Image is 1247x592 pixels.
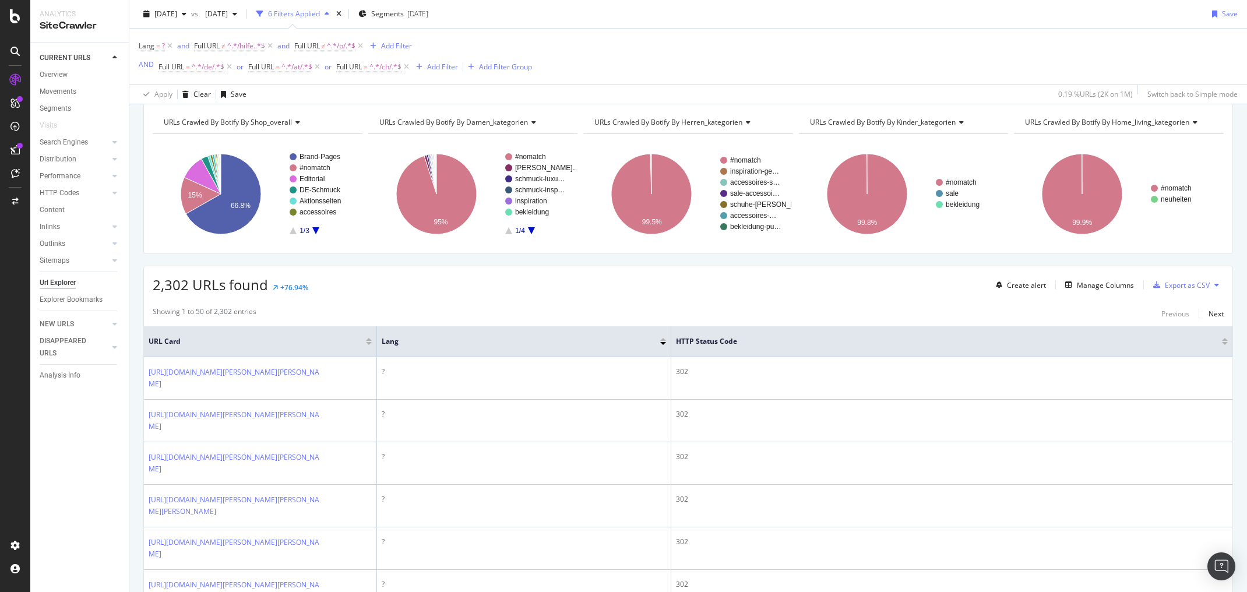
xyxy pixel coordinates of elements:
span: = [156,41,160,51]
a: Url Explorer [40,277,121,289]
a: Visits [40,119,69,132]
button: AND [139,59,154,70]
div: Create alert [1007,280,1046,290]
button: Previous [1161,306,1189,320]
text: 99.5% [642,218,662,226]
div: Open Intercom Messenger [1207,552,1235,580]
span: HTTP Status Code [676,336,1204,347]
button: or [237,61,244,72]
text: 99.9% [1073,219,1093,227]
span: ≠ [322,41,326,51]
a: DISAPPEARED URLS [40,335,109,360]
span: Segments [371,9,404,19]
a: Movements [40,86,121,98]
a: [URL][DOMAIN_NAME][PERSON_NAME][PERSON_NAME] [149,537,321,560]
a: Sitemaps [40,255,109,267]
span: ? [162,38,165,54]
text: Editorial [300,175,325,183]
div: or [325,62,332,72]
div: Add Filter [381,41,412,51]
a: [URL][DOMAIN_NAME][PERSON_NAME][PERSON_NAME] [149,409,321,432]
div: [DATE] [407,9,428,19]
svg: A chart. [1014,143,1222,245]
div: Next [1209,309,1224,319]
div: Search Engines [40,136,88,149]
button: or [325,61,332,72]
button: Add Filter [411,60,458,74]
text: Aktionsseiten [300,197,341,205]
text: inspiration [515,197,547,205]
h4: URLs Crawled By Botify By herren_kategorien [592,113,783,132]
div: 302 [676,579,1228,590]
div: Export as CSV [1165,280,1210,290]
text: inspiration-ge… [730,167,779,175]
div: Analytics [40,9,119,19]
div: Inlinks [40,221,60,233]
text: bekleidung [515,208,549,216]
text: sale [946,189,959,198]
svg: A chart. [153,143,361,245]
h4: URLs Crawled By Botify By home_living_kategorien [1023,113,1213,132]
a: [URL][DOMAIN_NAME][PERSON_NAME][PERSON_NAME] [149,367,321,390]
a: Outlinks [40,238,109,250]
div: Apply [154,89,172,99]
div: Previous [1161,309,1189,319]
text: 1/3 [300,227,309,235]
div: CURRENT URLS [40,52,90,64]
div: SiteCrawler [40,19,119,33]
div: 0.19 % URLs ( 2K on 1M ) [1058,89,1133,99]
a: Search Engines [40,136,109,149]
button: Segments[DATE] [354,5,433,23]
div: Overview [40,69,68,81]
span: 2,302 URLs found [153,275,268,294]
div: Add Filter Group [479,62,532,72]
div: A chart. [583,143,791,245]
button: Apply [139,85,172,104]
div: Manage Columns [1077,280,1134,290]
span: Full URL [294,41,320,51]
svg: A chart. [799,143,1007,245]
div: ? [382,579,666,590]
div: DISAPPEARED URLS [40,335,98,360]
text: 95% [434,218,448,226]
text: [PERSON_NAME]… [515,164,580,172]
span: URLs Crawled By Botify By kinder_kategorien [810,117,956,127]
div: Sitemaps [40,255,69,267]
text: #nomatch [730,156,761,164]
span: ^.*/hilfe..*$ [227,38,265,54]
div: Visits [40,119,57,132]
text: #nomatch [946,178,977,186]
span: = [276,62,280,72]
div: Outlinks [40,238,65,250]
text: schuhe-[PERSON_NAME]… [730,200,819,209]
div: or [237,62,244,72]
h4: URLs Crawled By Botify By damen_kategorien [377,113,568,132]
button: Save [1207,5,1238,23]
text: 99.8% [857,219,877,227]
text: Brand-Pages [300,153,340,161]
h4: URLs Crawled By Botify By shop_overall [161,113,352,132]
div: and [177,41,189,51]
text: 15% [188,191,202,199]
span: URLs Crawled By Botify By home_living_kategorien [1025,117,1189,127]
div: 302 [676,494,1228,505]
span: URLs Crawled By Botify By shop_overall [164,117,292,127]
a: CURRENT URLS [40,52,109,64]
button: Export as CSV [1149,276,1210,294]
span: Full URL [248,62,274,72]
a: [URL][DOMAIN_NAME][PERSON_NAME][PERSON_NAME][PERSON_NAME] [149,494,321,517]
div: Content [40,204,65,216]
a: Inlinks [40,221,109,233]
span: vs [191,9,200,19]
span: Lang [382,336,643,347]
text: schmuck-insp… [515,186,565,194]
div: Add Filter [427,62,458,72]
div: HTTP Codes [40,187,79,199]
button: Create alert [991,276,1046,294]
text: accessoires [300,208,336,216]
span: ^.*/ch/.*$ [369,59,401,75]
svg: A chart. [368,143,576,245]
span: = [364,62,368,72]
span: Full URL [158,62,184,72]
